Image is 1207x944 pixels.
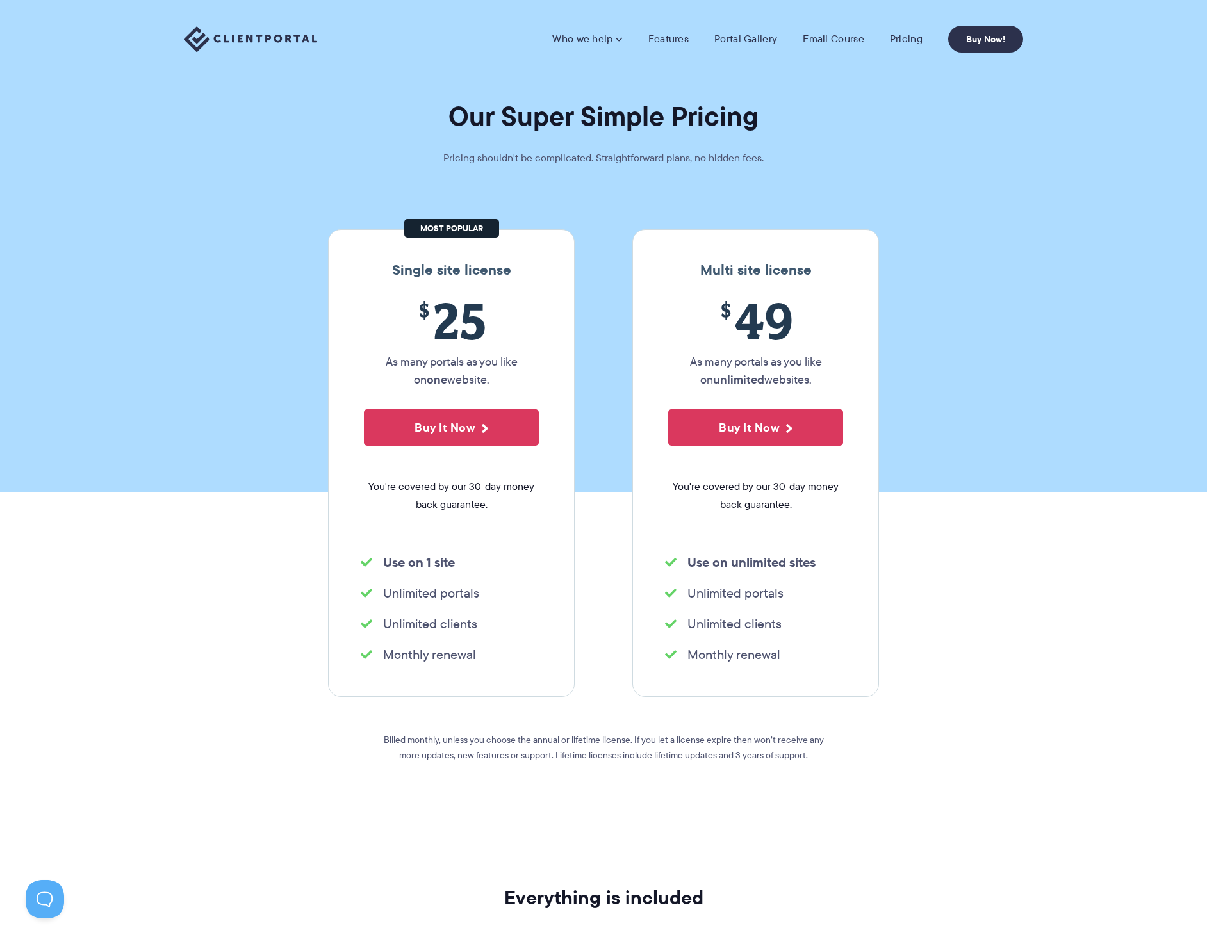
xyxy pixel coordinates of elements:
li: Unlimited portals [665,584,846,602]
p: Pricing shouldn't be complicated. Straightforward plans, no hidden fees. [411,149,796,167]
li: Monthly renewal [361,646,542,663]
span: You're covered by our 30-day money back guarantee. [668,478,843,514]
a: Buy Now! [948,26,1023,53]
li: Unlimited clients [665,615,846,633]
li: Unlimited portals [361,584,542,602]
strong: Use on unlimited sites [687,553,816,572]
span: You're covered by our 30-day money back guarantee. [364,478,539,514]
iframe: Toggle Customer Support [26,880,64,918]
a: Pricing [890,33,923,45]
li: Unlimited clients [361,615,542,633]
h3: Multi site license [646,262,866,279]
span: 49 [668,291,843,350]
p: Billed monthly, unless you choose the annual or lifetime license. If you let a license expire the... [373,732,834,763]
p: As many portals as you like on website. [364,353,539,389]
a: Portal Gallery [714,33,777,45]
strong: unlimited [713,371,764,388]
a: Email Course [803,33,864,45]
h3: Single site license [341,262,561,279]
button: Buy It Now [668,409,843,446]
p: As many portals as you like on websites. [668,353,843,389]
a: Features [648,33,689,45]
button: Buy It Now [364,409,539,446]
a: Who we help [552,33,622,45]
strong: Use on 1 site [383,553,455,572]
strong: one [427,371,447,388]
span: 25 [364,291,539,350]
li: Monthly renewal [665,646,846,663]
h2: Everything is included [244,887,964,908]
